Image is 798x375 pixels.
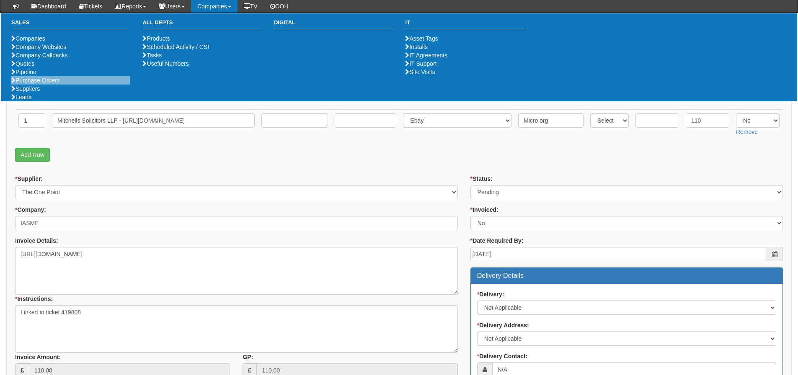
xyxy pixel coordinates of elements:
a: Asset Tags [405,35,438,42]
h3: Digital [274,20,393,30]
h3: Sales [11,20,130,30]
label: Delivery Address: [477,321,529,329]
a: Pipeline [11,69,36,75]
label: Supplier: [15,175,43,183]
label: Status: [470,175,493,183]
a: Leads [11,94,31,100]
a: Remove [736,128,758,135]
a: Products [142,35,170,42]
a: IT Support [405,60,436,67]
label: Invoice Details: [15,236,58,245]
label: Invoiced: [470,205,498,214]
label: Invoice Amount: [15,353,61,361]
label: Delivery: [477,290,504,298]
a: Tasks [142,52,162,59]
a: Installs [405,44,428,50]
a: Companies [11,35,45,42]
a: Scheduled Activity / CSI [142,44,209,50]
textarea: [URL][DOMAIN_NAME] [15,247,458,295]
label: Company: [15,205,46,214]
label: Date Required By: [470,236,524,245]
h3: Delivery Details [477,272,776,280]
h3: All Depts [142,20,261,30]
label: GP: [243,353,253,361]
a: Company Websites [11,44,66,50]
a: Add Row [15,148,50,162]
a: Suppliers [11,85,40,92]
label: Delivery Contact: [477,352,528,360]
a: IT Agreements [405,52,447,59]
h3: IT [405,20,524,30]
label: Instructions: [15,295,53,303]
a: Useful Numbers [142,60,189,67]
textarea: Linked to ticket 419808 [15,305,458,353]
a: Company Callbacks [11,52,68,59]
a: Purchase Orders [11,77,60,84]
a: Quotes [11,60,34,67]
a: Site Visits [405,69,435,75]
